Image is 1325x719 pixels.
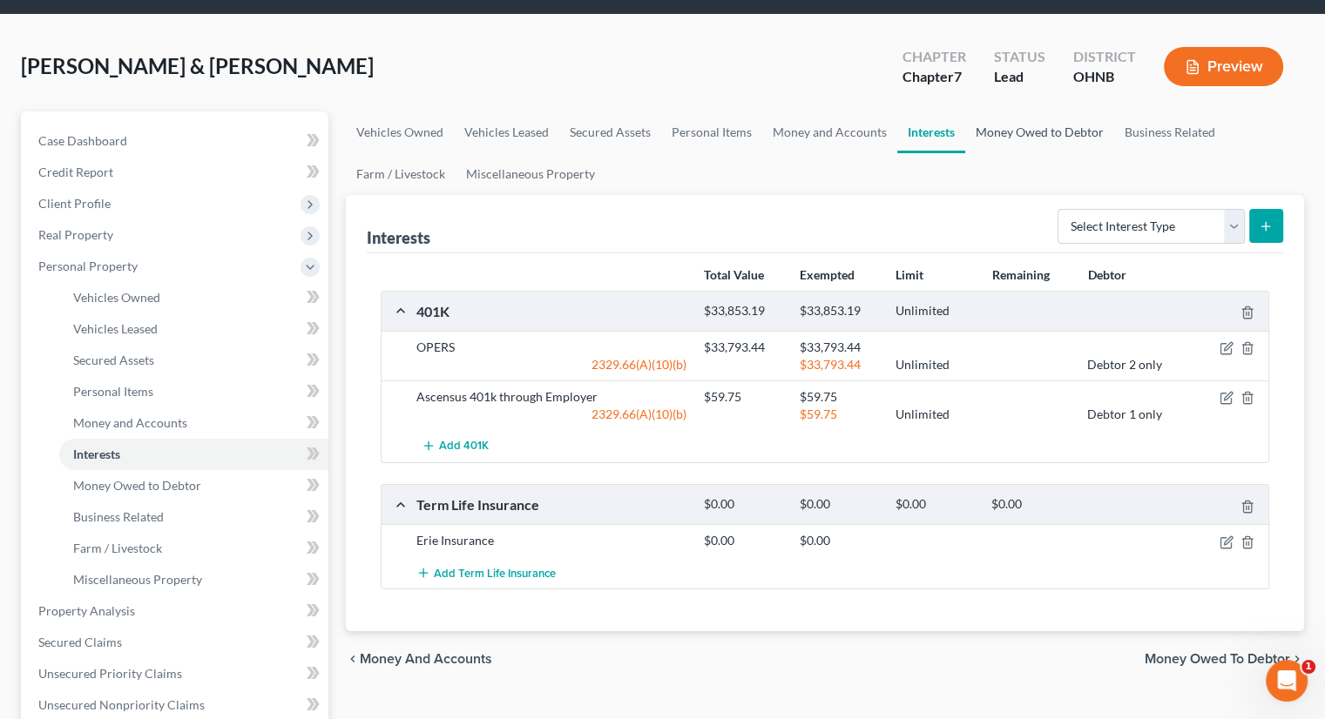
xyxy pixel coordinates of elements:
[346,652,360,666] i: chevron_left
[24,658,328,689] a: Unsecured Priority Claims
[38,635,122,649] span: Secured Claims
[902,67,966,87] div: Chapter
[897,111,965,153] a: Interests
[73,541,162,555] span: Farm / Livestock
[24,125,328,157] a: Case Dashboard
[408,339,695,356] div: OPERS
[791,303,887,319] div: $33,853.19
[661,111,762,153] a: Personal Items
[38,259,138,273] span: Personal Property
[73,290,160,305] span: Vehicles Owned
[408,388,695,406] div: Ascensus 401k through Employer
[1073,47,1136,67] div: District
[434,566,556,580] span: Add Term Life Insurance
[408,406,695,423] div: 2329.66(A)(10)(b)
[695,496,791,513] div: $0.00
[59,313,328,345] a: Vehicles Leased
[73,321,158,336] span: Vehicles Leased
[704,267,764,282] strong: Total Value
[1266,660,1308,702] iframe: Intercom live chat
[1078,356,1174,373] div: Debtor 2 only
[408,302,695,320] div: 401K
[38,666,182,681] span: Unsecured Priority Claims
[887,356,983,373] div: Unlimited
[1164,47,1283,86] button: Preview
[887,303,983,319] div: Unlimited
[38,697,205,712] span: Unsecured Nonpriority Claims
[59,376,328,407] a: Personal Items
[1073,67,1136,87] div: OHNB
[695,303,791,319] div: $33,853.19
[991,267,1049,282] strong: Remaining
[59,533,328,564] a: Farm / Livestock
[695,532,791,549] div: $0.00
[73,478,201,493] span: Money Owed to Debtor
[59,345,328,376] a: Secured Assets
[439,440,489,454] span: Add 401K
[38,133,127,148] span: Case Dashboard
[902,47,966,67] div: Chapter
[1114,111,1226,153] a: Business Related
[1290,652,1304,666] i: chevron_right
[73,384,153,399] span: Personal Items
[38,227,113,242] span: Real Property
[791,388,887,406] div: $59.75
[38,603,135,618] span: Property Analysis
[24,595,328,627] a: Property Analysis
[59,407,328,439] a: Money and Accounts
[983,496,1078,513] div: $0.00
[24,627,328,658] a: Secured Claims
[791,406,887,423] div: $59.75
[73,509,164,524] span: Business Related
[791,532,887,549] div: $0.00
[408,356,695,373] div: 2329.66(A)(10)(b)
[1088,267,1126,282] strong: Debtor
[21,53,374,78] span: [PERSON_NAME] & [PERSON_NAME]
[1145,652,1304,666] button: Money Owed to Debtor chevron_right
[454,111,559,153] a: Vehicles Leased
[59,501,328,533] a: Business Related
[59,564,328,595] a: Miscellaneous Property
[38,196,111,211] span: Client Profile
[416,556,556,588] button: Add Term Life Insurance
[24,157,328,188] a: Credit Report
[73,447,120,461] span: Interests
[1078,406,1174,423] div: Debtor 1 only
[346,111,454,153] a: Vehicles Owned
[887,496,983,513] div: $0.00
[994,67,1045,87] div: Lead
[416,430,493,462] button: Add 401K
[346,153,456,195] a: Farm / Livestock
[73,353,154,367] span: Secured Assets
[360,652,492,666] span: Money and Accounts
[896,267,923,282] strong: Limit
[1145,652,1290,666] span: Money Owed to Debtor
[800,267,855,282] strong: Exempted
[994,47,1045,67] div: Status
[1301,660,1315,674] span: 1
[408,532,695,549] div: Erie Insurance
[695,388,791,406] div: $59.75
[559,111,661,153] a: Secured Assets
[59,470,328,501] a: Money Owed to Debtor
[791,356,887,373] div: $33,793.44
[456,153,605,195] a: Miscellaneous Property
[73,572,202,587] span: Miscellaneous Property
[887,406,983,423] div: Unlimited
[791,496,887,513] div: $0.00
[762,111,897,153] a: Money and Accounts
[367,227,430,248] div: Interests
[38,165,113,179] span: Credit Report
[954,68,962,84] span: 7
[791,339,887,356] div: $33,793.44
[408,495,695,514] div: Term Life Insurance
[695,339,791,356] div: $33,793.44
[59,282,328,313] a: Vehicles Owned
[73,415,187,430] span: Money and Accounts
[59,439,328,470] a: Interests
[346,652,492,666] button: chevron_left Money and Accounts
[965,111,1114,153] a: Money Owed to Debtor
